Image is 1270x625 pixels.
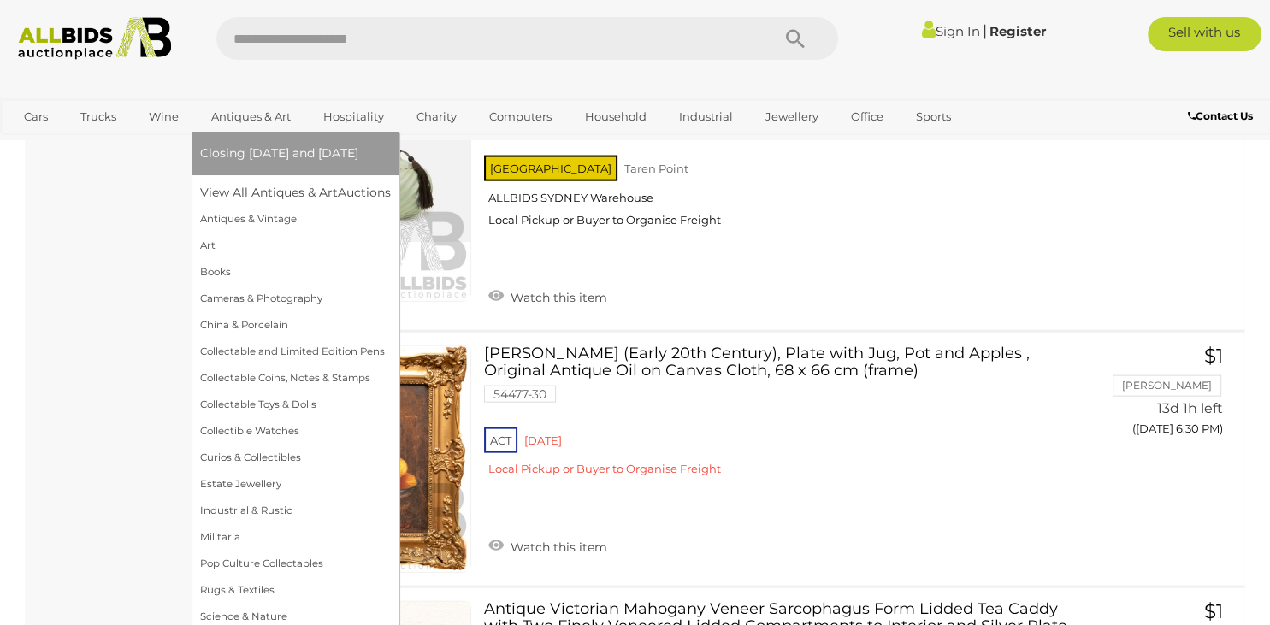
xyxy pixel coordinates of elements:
[138,103,190,131] a: Wine
[905,103,962,131] a: Sports
[13,132,157,160] a: [GEOGRAPHIC_DATA]
[1204,344,1223,368] span: $1
[1188,109,1253,122] b: Contact Us
[478,103,563,131] a: Computers
[13,103,59,131] a: Cars
[405,103,468,131] a: Charity
[506,540,607,555] span: Watch this item
[668,103,744,131] a: Industrial
[840,103,895,131] a: Office
[989,23,1046,39] a: Register
[69,103,127,131] a: Trucks
[506,290,607,305] span: Watch this item
[312,103,395,131] a: Hospitality
[497,74,1062,240] a: Y! Handmade Ceramic Tea Caddy Canister/ Ginger Jar - Green & White - Lot of 4 54035-19 [GEOGRAPHI...
[573,103,657,131] a: Household
[497,345,1062,489] a: [PERSON_NAME] (Early 20th Century), Plate with Jug, Pot and Apples , Original Antique Oil on Canv...
[922,23,980,39] a: Sign In
[753,17,838,60] button: Search
[484,533,611,558] a: Watch this item
[754,103,830,131] a: Jewellery
[983,21,987,40] span: |
[484,283,611,309] a: Watch this item
[200,103,302,131] a: Antiques & Art
[1188,107,1257,126] a: Contact Us
[1204,599,1223,623] span: $1
[1089,345,1228,445] a: $1 [PERSON_NAME] 13d 1h left ([DATE] 6:30 PM)
[1148,17,1262,51] a: Sell with us
[9,17,180,60] img: Allbids.com.au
